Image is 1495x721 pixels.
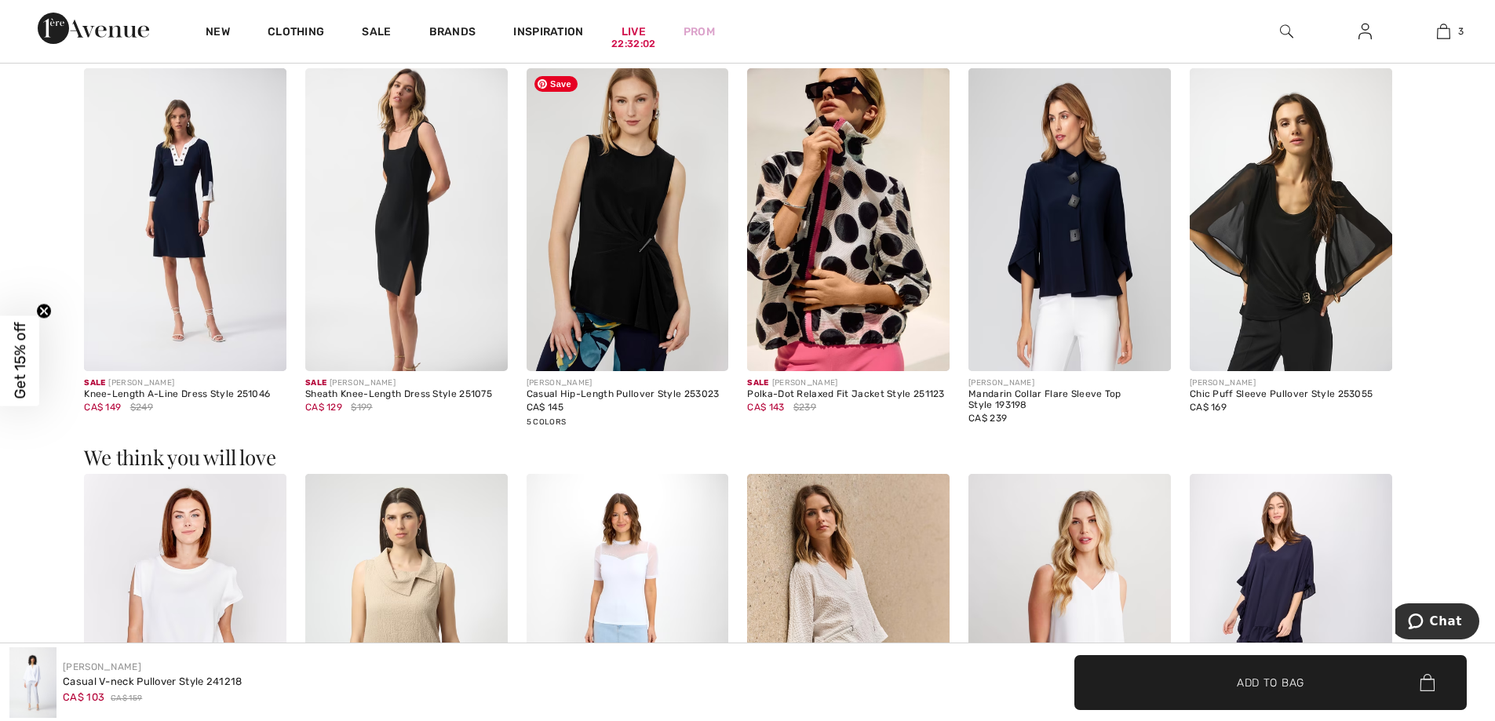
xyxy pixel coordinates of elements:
[747,378,768,388] span: Sale
[84,389,286,400] div: Knee-Length A-Line Dress Style 251046
[84,402,121,413] span: CA$ 149
[622,24,646,40] a: Live22:32:02
[36,303,52,319] button: Close teaser
[305,68,508,372] img: Sheath Knee-Length Dress Style 251075
[968,413,1007,424] span: CA$ 239
[527,402,563,413] span: CA$ 145
[527,68,729,372] img: Casual Hip-Length Pullover Style 253023
[793,400,816,414] span: $239
[111,693,142,705] span: CA$ 159
[1237,674,1304,690] span: Add to Bag
[63,661,141,672] a: [PERSON_NAME]
[305,378,326,388] span: Sale
[351,400,372,414] span: $199
[747,402,784,413] span: CA$ 143
[968,377,1171,389] div: [PERSON_NAME]
[968,68,1171,372] img: Mandarin Collar Flare Sleeve Top Style 193198
[429,25,476,42] a: Brands
[63,691,104,703] span: CA$ 103
[527,417,566,427] span: 5 Colors
[527,389,729,400] div: Casual Hip-Length Pullover Style 253023
[1190,377,1392,389] div: [PERSON_NAME]
[305,377,508,389] div: [PERSON_NAME]
[362,25,391,42] a: Sale
[9,647,57,718] img: Casual V-Neck Pullover Style 241218
[1458,24,1464,38] span: 3
[534,76,578,92] span: Save
[84,378,105,388] span: Sale
[1190,389,1392,400] div: Chic Puff Sleeve Pullover Style 253055
[747,377,950,389] div: [PERSON_NAME]
[84,447,1411,468] h3: We think you will love
[38,13,149,44] img: 1ère Avenue
[1190,402,1227,413] span: CA$ 169
[968,389,1171,411] div: Mandarin Collar Flare Sleeve Top Style 193198
[513,25,583,42] span: Inspiration
[611,37,655,52] div: 22:32:02
[747,68,950,372] img: Polka-Dot Relaxed Fit Jacket Style 251123
[1395,603,1479,643] iframe: Opens a widget where you can chat to one of our agents
[527,377,729,389] div: [PERSON_NAME]
[305,389,508,400] div: Sheath Knee-Length Dress Style 251075
[684,24,715,40] a: Prom
[84,377,286,389] div: [PERSON_NAME]
[1074,655,1467,710] button: Add to Bag
[305,402,342,413] span: CA$ 129
[11,322,29,399] span: Get 15% off
[268,25,324,42] a: Clothing
[206,25,230,42] a: New
[1405,22,1482,41] a: 3
[63,674,242,690] div: Casual V-neck Pullover Style 241218
[84,68,286,372] img: Knee-Length A-Line Dress Style 251046
[1358,22,1372,41] img: My Info
[1346,22,1384,42] a: Sign In
[130,400,153,414] span: $249
[1437,22,1450,41] img: My Bag
[747,389,950,400] div: Polka-Dot Relaxed Fit Jacket Style 251123
[1280,22,1293,41] img: search the website
[1420,674,1435,691] img: Bag.svg
[1190,68,1392,372] img: Chic Puff Sleeve Pullover Style 253055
